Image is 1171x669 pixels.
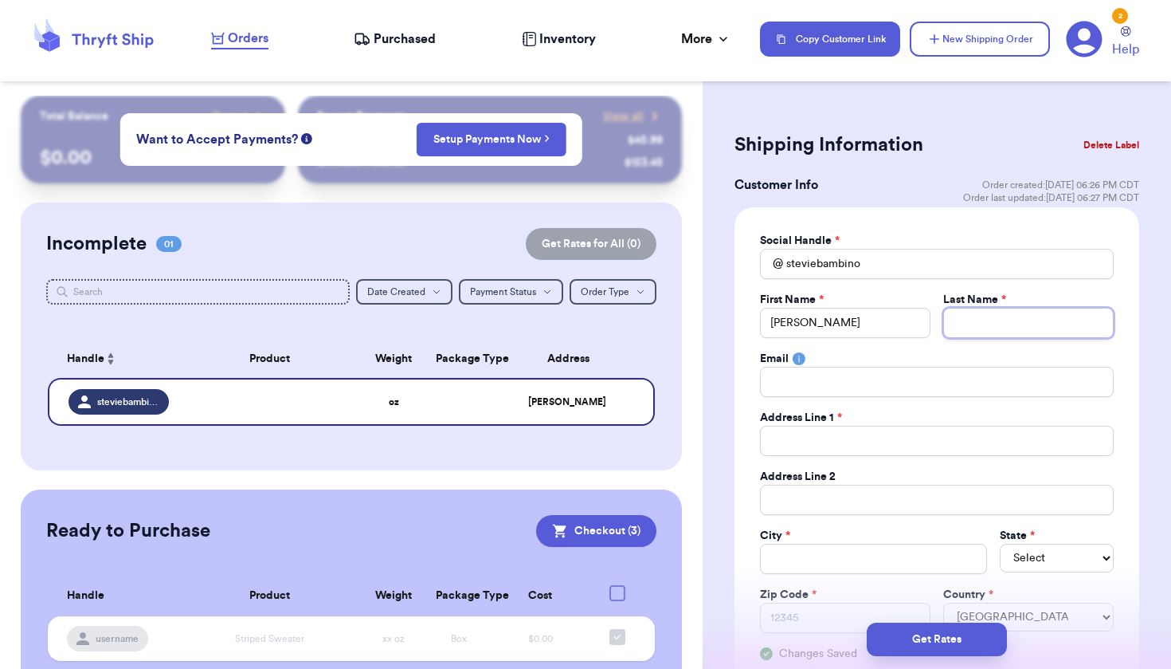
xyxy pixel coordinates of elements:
th: Product [178,576,361,616]
th: Cost [492,576,589,616]
label: Address Line 1 [760,410,842,426]
div: [PERSON_NAME] [501,396,634,408]
span: Help [1112,40,1139,59]
span: 01 [156,236,182,252]
a: Payout [213,108,266,124]
button: Date Created [356,279,452,305]
span: Handle [67,351,104,368]
label: Zip Code [760,587,817,603]
a: Help [1112,26,1139,59]
th: Package Type [426,340,492,378]
label: City [760,528,790,544]
span: Payout [213,108,247,124]
th: Weight [361,576,426,616]
span: Order Type [581,287,629,297]
button: Get Rates for All (0) [526,228,656,260]
span: Orders [228,29,268,48]
span: Want to Accept Payments? [136,130,298,149]
span: username [96,632,139,645]
button: Copy Customer Link [760,22,900,57]
h2: Shipping Information [734,132,923,158]
th: Weight [361,340,426,378]
p: Total Balance [40,108,108,124]
span: Payment Status [470,287,536,297]
a: 2 [1066,21,1102,57]
a: Purchased [354,30,436,49]
span: Inventory [539,30,596,49]
div: $ 123.45 [625,155,663,171]
th: Package Type [426,576,492,616]
input: Search [46,279,349,305]
th: Product [178,340,361,378]
span: View all [603,108,644,124]
button: Order Type [570,279,656,305]
button: New Shipping Order [910,22,1050,57]
a: Inventory [522,30,596,49]
th: Address [492,340,655,378]
span: xx oz [382,634,405,643]
label: First Name [760,292,824,308]
input: 12345 [760,603,930,633]
span: Box [451,634,467,643]
h2: Incomplete [46,231,147,257]
label: Country [943,587,993,603]
div: $ 45.99 [628,132,663,148]
strong: oz [389,397,399,407]
p: $ 0.00 [40,145,266,171]
div: @ [760,249,783,279]
span: $0.00 [528,634,553,643]
p: Recent Payments [317,108,405,124]
button: Payment Status [459,279,563,305]
span: Striped Sweater [235,634,304,643]
span: Order last updated: [DATE] 06:27 PM CDT [963,191,1139,204]
a: View all [603,108,663,124]
label: Address Line 2 [760,469,836,485]
div: 2 [1112,8,1128,24]
span: Handle [67,588,104,604]
label: Last Name [943,292,1006,308]
a: Setup Payments Now [433,132,550,148]
button: Checkout (3) [536,515,656,547]
h2: Ready to Purchase [46,518,210,544]
span: Order created: [DATE] 06:26 PM CDT [982,179,1139,191]
span: Date Created [367,287,425,297]
span: steviebambino [97,395,159,408]
button: Delete Label [1077,128,1146,163]
button: Get Rates [867,623,1007,656]
h3: Customer Info [734,175,818,195]
span: Purchased [374,30,436,49]
label: Social Handle [760,233,840,249]
div: More [681,30,731,49]
label: Email [760,351,789,367]
button: Setup Payments Now [417,123,567,156]
label: State [1000,528,1035,544]
button: Sort ascending [104,349,117,368]
a: Orders [211,29,268,49]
